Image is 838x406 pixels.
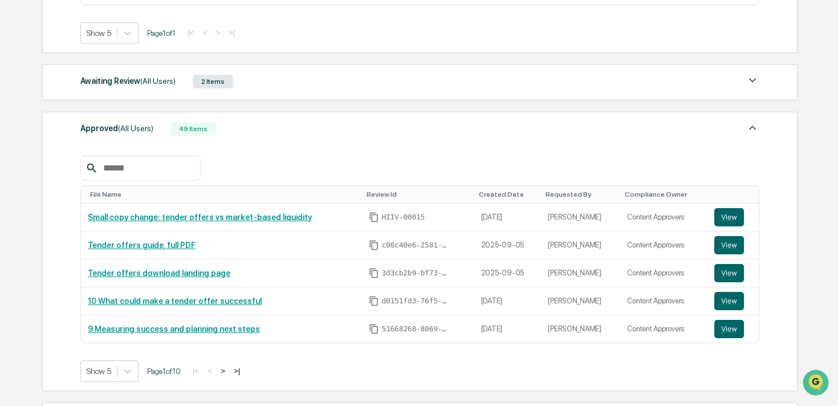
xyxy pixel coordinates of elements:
[23,144,74,155] span: Preclearance
[474,232,542,259] td: 2025-09-05
[199,28,210,38] button: <
[625,190,703,198] div: Toggle SortBy
[369,268,379,278] span: Copy Id
[39,99,144,108] div: We're available if you need us!
[381,297,450,306] span: d0151fd3-76f5-40db-9da7-539ca6879d7f
[88,269,230,278] a: Tender offers download landing page
[369,296,379,306] span: Copy Id
[714,264,744,282] button: View
[381,269,450,278] span: 3d3cb2b9-bf73-4bd1-b022-84744a3f7eb9
[170,122,216,136] div: 49 Items
[541,259,620,287] td: [PERSON_NAME]
[7,139,78,160] a: 🖐️Preclearance
[194,91,208,104] button: Start new chat
[184,28,197,38] button: |<
[474,315,542,343] td: [DATE]
[746,74,759,87] img: caret
[714,320,752,338] a: View
[83,145,92,154] div: 🗄️
[193,75,233,88] div: 2 Items
[541,315,620,343] td: [PERSON_NAME]
[204,366,215,376] button: <
[118,124,153,133] span: (All Users)
[80,74,176,88] div: Awaiting Review
[541,232,620,259] td: [PERSON_NAME]
[11,24,208,42] p: How can we help?
[802,368,832,399] iframe: Open customer support
[80,193,138,202] a: Powered byPylon
[147,367,181,376] span: Page 1 of 10
[11,87,32,108] img: 1746055101610-c473b297-6a78-478c-a979-82029cc54cd1
[367,190,469,198] div: Toggle SortBy
[11,145,21,154] div: 🖐️
[381,213,425,222] span: HIIV-00015
[474,287,542,315] td: [DATE]
[714,292,744,310] button: View
[369,240,379,250] span: Copy Id
[620,204,707,232] td: Content Approvers
[714,292,752,310] a: View
[381,324,450,334] span: 51668268-8069-4f37-816c-5c3dfb5eeef6
[189,366,202,376] button: |<
[714,236,744,254] button: View
[88,324,260,334] a: 9 Measuring success and planning next steps
[147,29,176,38] span: Page 1 of 1
[717,190,754,198] div: Toggle SortBy
[90,190,357,198] div: Toggle SortBy
[7,161,76,181] a: 🔎Data Lookup
[714,320,744,338] button: View
[714,236,752,254] a: View
[620,259,707,287] td: Content Approvers
[88,213,312,222] a: Small copy change: tender offers vs market-based liquidity
[88,297,262,306] a: 10 What could make a tender offer successful
[94,144,141,155] span: Attestations
[217,366,229,376] button: >
[140,76,176,86] span: (All Users)
[714,264,752,282] a: View
[479,190,537,198] div: Toggle SortBy
[369,324,379,334] span: Copy Id
[80,121,153,136] div: Approved
[541,204,620,232] td: [PERSON_NAME]
[78,139,146,160] a: 🗄️Attestations
[88,241,196,250] a: Tender offers guide, full PDF
[714,208,744,226] button: View
[546,190,616,198] div: Toggle SortBy
[113,193,138,202] span: Pylon
[714,208,752,226] a: View
[746,121,759,135] img: caret
[11,167,21,176] div: 🔎
[541,287,620,315] td: [PERSON_NAME]
[474,204,542,232] td: [DATE]
[39,87,187,99] div: Start new chat
[369,212,379,222] span: Copy Id
[230,366,243,376] button: >|
[620,315,707,343] td: Content Approvers
[225,28,238,38] button: >|
[381,241,450,250] span: c08c40e6-2581-4ee2-9627-71dfdf0fc5af
[620,287,707,315] td: Content Approvers
[212,28,223,38] button: >
[474,259,542,287] td: 2025-09-05
[23,165,72,177] span: Data Lookup
[620,232,707,259] td: Content Approvers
